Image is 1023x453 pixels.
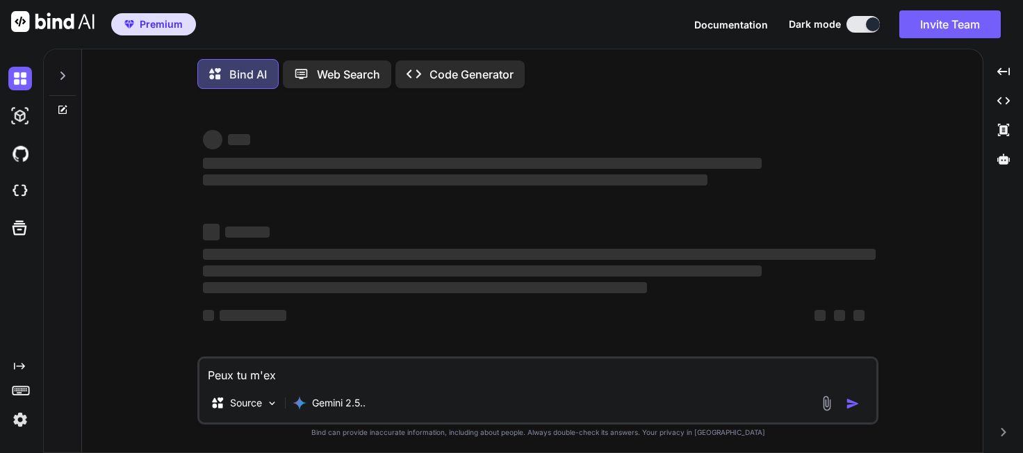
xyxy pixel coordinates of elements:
img: Gemini 2.5 Pro [293,396,306,410]
span: Documentation [694,19,768,31]
p: Bind AI [229,66,267,83]
button: Invite Team [899,10,1001,38]
img: cloudideIcon [8,179,32,203]
p: Code Generator [429,66,514,83]
span: Premium [140,17,183,31]
img: icon [846,397,860,411]
span: ‌ [815,310,826,321]
img: githubDark [8,142,32,165]
span: ‌ [203,224,220,240]
button: premiumPremium [111,13,196,35]
span: ‌ [203,249,876,260]
img: darkChat [8,67,32,90]
p: Source [230,396,262,410]
span: ‌ [228,134,250,145]
span: ‌ [853,310,865,321]
span: ‌ [203,130,222,149]
img: attachment [819,395,835,411]
span: ‌ [203,174,707,186]
span: ‌ [203,282,647,293]
span: ‌ [834,310,845,321]
span: Dark mode [789,17,841,31]
span: ‌ [203,158,761,169]
button: Documentation [694,17,768,32]
span: ‌ [225,226,270,238]
img: premium [124,20,134,28]
img: Bind AI [11,11,95,32]
img: settings [8,408,32,431]
p: Gemini 2.5.. [312,396,366,410]
p: Web Search [317,66,380,83]
textarea: Peux tu m'ex [199,359,876,384]
span: ‌ [220,310,286,321]
span: ‌ [203,310,214,321]
p: Bind can provide inaccurate information, including about people. Always double-check its answers.... [197,427,878,438]
span: ‌ [203,265,761,277]
img: Pick Models [266,397,278,409]
img: darkAi-studio [8,104,32,128]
